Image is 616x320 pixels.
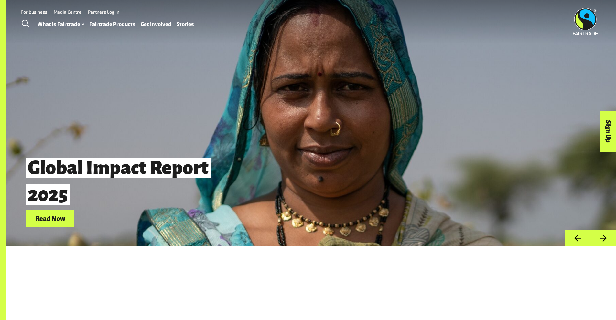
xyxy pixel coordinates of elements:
[26,210,74,227] a: Read Now
[88,9,119,15] a: Partners Log In
[565,230,590,246] button: Previous
[54,9,81,15] a: Media Centre
[177,19,194,29] a: Stories
[38,19,84,29] a: What is Fairtrade
[21,9,47,15] a: For business
[89,19,135,29] a: Fairtrade Products
[141,19,171,29] a: Get Involved
[573,8,598,35] img: Fairtrade Australia New Zealand logo
[590,230,616,246] button: Next
[17,16,33,32] a: Toggle Search
[26,158,211,205] span: Global Impact Report 2025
